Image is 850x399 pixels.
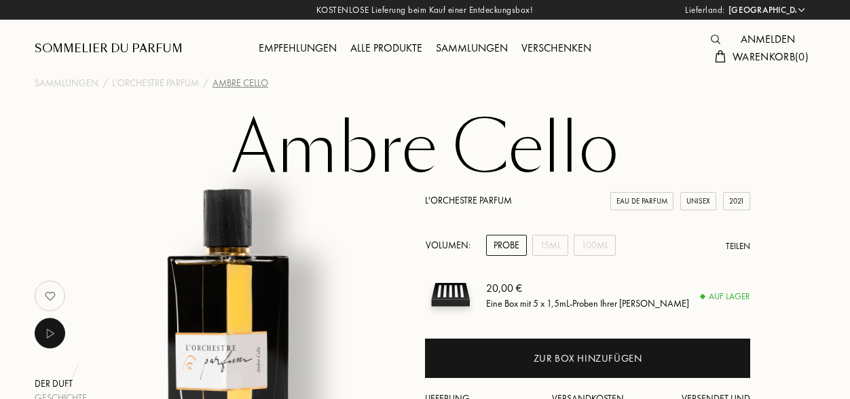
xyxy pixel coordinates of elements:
[429,40,515,58] div: Sammlungen
[35,41,183,57] a: Sommelier du Parfum
[734,32,802,46] a: Anmelden
[425,269,476,320] img: sample box
[252,40,344,58] div: Empfehlungen
[715,50,726,62] img: cart.svg
[733,50,809,64] span: Warenkorb ( 0 )
[486,235,527,256] div: Probe
[212,76,268,90] div: Ambre Cello
[534,351,642,366] div: Zur Box hinzufügen
[515,40,598,58] div: Verschenken
[41,325,58,342] img: music_play.png
[532,235,568,256] div: 15mL
[486,296,689,310] div: Eine Box mit 5 x 1,5mL-Proben Ihrer [PERSON_NAME]
[734,31,802,49] div: Anmelden
[35,377,87,391] div: Der Duft
[726,240,750,253] div: Teilen
[574,235,616,256] div: 100mL
[252,41,344,55] a: Empfehlungen
[103,76,108,90] div: /
[425,235,478,256] div: Volumen:
[203,76,208,90] div: /
[515,41,598,55] a: Verschenken
[112,76,199,90] a: L'Orchestre Parfum
[425,194,512,206] a: L'Orchestre Parfum
[37,282,64,309] img: no_like_p.png
[429,41,515,55] a: Sammlungen
[680,192,716,210] div: Unisex
[344,40,429,58] div: Alle Produkte
[701,290,750,303] div: Auf Lager
[344,41,429,55] a: Alle Produkte
[723,192,750,210] div: 2021
[610,192,673,210] div: Eau de Parfum
[86,111,764,186] h1: Ambre Cello
[35,76,98,90] a: Sammlungen
[711,35,720,44] img: search_icn.svg
[685,3,725,17] span: Lieferland:
[486,280,689,296] div: 20,00 €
